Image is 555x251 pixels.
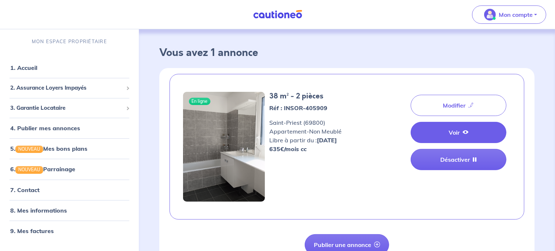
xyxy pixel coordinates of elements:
strong: Réf : INSOR-405909 [269,104,327,112]
div: 8. Mes informations [3,203,136,218]
a: 4. Publier mes annonces [10,124,80,132]
button: illu_account_valid_menu.svgMon compte [472,5,546,24]
strong: 635 [269,145,307,153]
p: Mon compte [499,10,533,19]
div: 7. Contact [3,183,136,197]
a: 8. Mes informations [10,207,67,214]
div: 5.NOUVEAUMes bons plans [3,141,136,156]
div: 3. Garantie Locataire [3,101,136,115]
img: illu_account_valid_menu.svg [484,9,496,20]
a: Désactiver [411,149,506,170]
a: 7. Contact [10,186,39,194]
a: 1. Accueil [10,64,37,71]
a: Voir [411,122,506,143]
h5: 38 m² - 2 pièces [269,92,370,101]
h3: Vous avez 1 annonce [159,47,535,59]
p: Libre à partir du : [269,136,370,145]
em: €/mois cc [280,145,307,153]
strong: [DATE] [317,136,337,144]
a: 5.NOUVEAUMes bons plans [10,145,87,152]
span: En ligne [189,98,211,105]
a: 9. Mes factures [10,227,54,235]
p: MON ESPACE PROPRIÉTAIRE [32,38,107,45]
div: 4. Publier mes annonces [3,121,136,135]
img: Cautioneo [250,10,305,19]
div: 9. Mes factures [3,224,136,238]
div: 6.NOUVEAUParrainage [3,162,136,176]
img: IMG_20250811_104747.jpg [183,92,265,202]
span: 3. Garantie Locataire [10,104,123,112]
span: Saint-Priest (69800) Appartement - Non Meublé [269,119,370,145]
span: 2. Assurance Loyers Impayés [10,84,123,92]
a: 6.NOUVEAUParrainage [10,165,75,173]
a: Modifier [411,95,506,116]
div: 2. Assurance Loyers Impayés [3,81,136,95]
div: 1. Accueil [3,60,136,75]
